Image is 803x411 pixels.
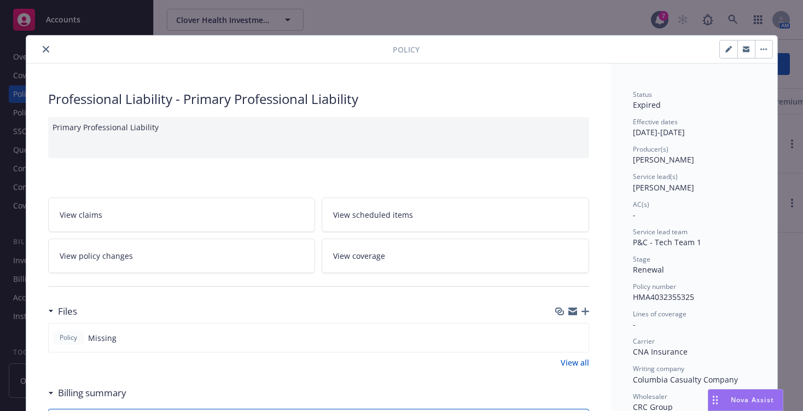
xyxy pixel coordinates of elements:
[633,172,678,181] span: Service lead(s)
[88,332,117,344] span: Missing
[633,264,664,275] span: Renewal
[633,237,701,247] span: P&C - Tech Team 1
[633,282,676,291] span: Policy number
[393,44,420,55] span: Policy
[48,198,316,232] a: View claims
[322,198,589,232] a: View scheduled items
[48,386,126,400] div: Billing summary
[322,239,589,273] a: View coverage
[561,357,589,368] a: View all
[708,390,722,410] div: Drag to move
[633,90,652,99] span: Status
[731,395,774,404] span: Nova Assist
[708,389,783,411] button: Nova Assist
[633,117,755,138] div: [DATE] - [DATE]
[39,43,53,56] button: close
[633,346,688,357] span: CNA Insurance
[48,117,589,158] div: Primary Professional Liability
[633,392,667,401] span: Wholesaler
[60,209,102,221] span: View claims
[633,182,694,193] span: [PERSON_NAME]
[633,144,668,154] span: Producer(s)
[633,364,684,373] span: Writing company
[333,250,385,262] span: View coverage
[48,90,589,108] div: Professional Liability - Primary Professional Liability
[58,386,126,400] h3: Billing summary
[57,333,79,343] span: Policy
[633,210,636,220] span: -
[633,374,738,385] span: Columbia Casualty Company
[633,227,688,236] span: Service lead team
[633,254,650,264] span: Stage
[48,304,77,319] div: Files
[60,250,133,262] span: View policy changes
[58,304,77,319] h3: Files
[633,100,661,110] span: Expired
[633,292,694,302] span: HMA4032355325
[633,319,755,330] div: -
[633,337,655,346] span: Carrier
[633,154,694,165] span: [PERSON_NAME]
[633,200,649,209] span: AC(s)
[333,209,413,221] span: View scheduled items
[48,239,316,273] a: View policy changes
[633,309,686,319] span: Lines of coverage
[633,117,678,126] span: Effective dates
